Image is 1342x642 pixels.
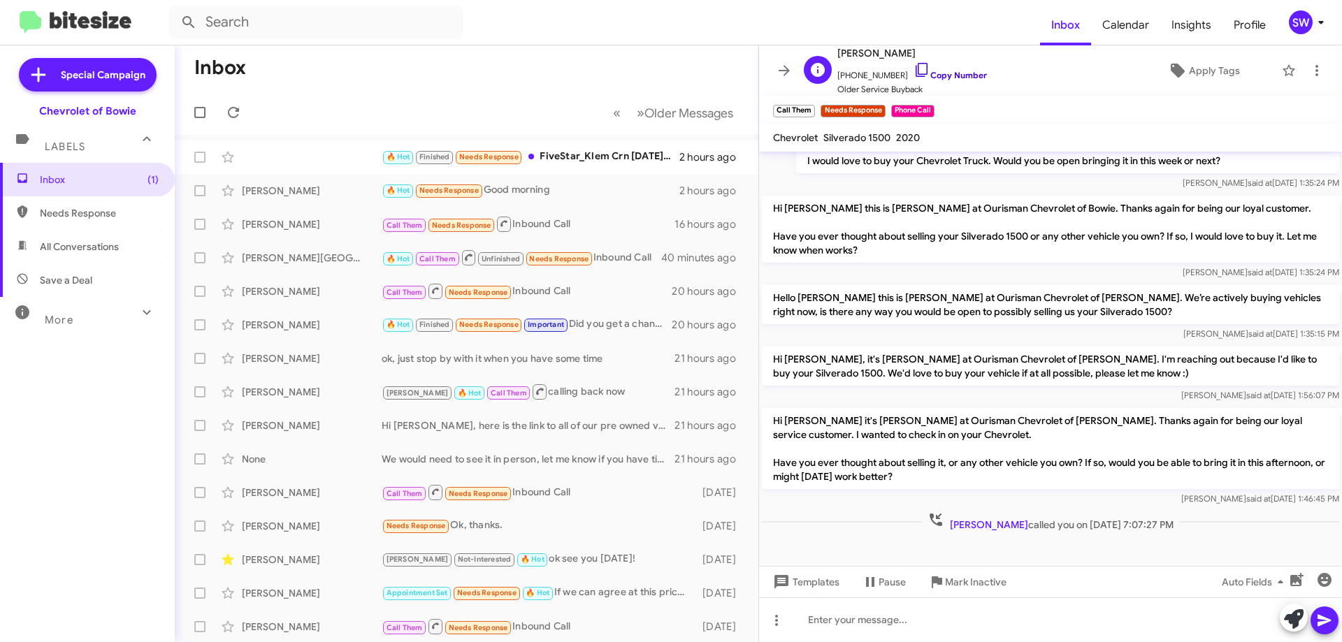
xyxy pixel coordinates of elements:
[432,221,491,230] span: Needs Response
[950,518,1028,531] span: [PERSON_NAME]
[762,285,1339,324] p: Hello [PERSON_NAME] this is [PERSON_NAME] at Ourisman Chevrolet of [PERSON_NAME]. We’re actively ...
[419,320,450,329] span: Finished
[528,320,564,329] span: Important
[896,131,920,144] span: 2020
[679,150,747,164] div: 2 hours ago
[382,418,674,432] div: Hi [PERSON_NAME], here is the link to all of our pre owned vehicles. [URL][DOMAIN_NAME]
[1132,58,1275,83] button: Apply Tags
[449,489,508,498] span: Needs Response
[382,518,695,534] div: Ok, thanks.
[242,586,382,600] div: [PERSON_NAME]
[387,186,410,195] span: 🔥 Hot
[644,105,733,121] span: Older Messages
[242,184,382,198] div: [PERSON_NAME]
[387,623,423,632] span: Call Them
[672,318,747,332] div: 20 hours ago
[449,288,508,297] span: Needs Response
[382,452,674,466] div: We would need to see it in person, let me know if you have time to stop by
[891,105,935,117] small: Phone Call
[382,215,674,233] div: Inbound Call
[382,383,674,400] div: calling back now
[242,553,382,567] div: [PERSON_NAME]
[674,418,747,432] div: 21 hours ago
[382,585,695,601] div: If we can agree at this price point, I will come to the dealership
[382,483,695,501] div: Inbound Call
[637,104,644,122] span: »
[457,588,517,597] span: Needs Response
[1246,493,1271,504] span: said at
[1211,569,1300,594] button: Auto Fields
[242,385,382,399] div: [PERSON_NAME]
[382,182,679,198] div: Good morning
[39,104,136,118] div: Chevrolet of Bowie
[773,105,815,117] small: Call Them
[821,105,885,117] small: Needs Response
[419,152,450,161] span: Finished
[1040,5,1091,45] span: Inbox
[491,388,527,397] span: Call Them
[1289,10,1313,34] div: SW
[242,452,382,466] div: None
[242,351,382,365] div: [PERSON_NAME]
[419,186,479,195] span: Needs Response
[1222,5,1277,45] a: Profile
[770,569,839,594] span: Templates
[40,240,119,254] span: All Conversations
[242,251,382,265] div: [PERSON_NAME][GEOGRAPHIC_DATA]
[387,521,446,530] span: Needs Response
[1160,5,1222,45] a: Insights
[449,623,508,632] span: Needs Response
[1248,267,1272,277] span: said at
[45,140,85,153] span: Labels
[19,58,157,92] a: Special Campaign
[169,6,463,39] input: Search
[147,173,159,187] span: (1)
[387,288,423,297] span: Call Them
[40,273,92,287] span: Save a Deal
[382,351,674,365] div: ok, just stop by with it when you have some time
[382,618,695,635] div: Inbound Call
[242,486,382,499] div: [PERSON_NAME]
[459,320,519,329] span: Needs Response
[526,588,549,597] span: 🔥 Hot
[482,254,520,263] span: Unfinished
[387,489,423,498] span: Call Them
[1181,493,1339,504] span: [PERSON_NAME] [DATE] 1:46:45 PM
[387,254,410,263] span: 🔥 Hot
[695,553,747,567] div: [DATE]
[387,221,423,230] span: Call Them
[837,61,987,82] span: [PHONE_NUMBER]
[1248,328,1273,339] span: said at
[1091,5,1160,45] a: Calendar
[1183,177,1339,188] span: [PERSON_NAME] [DATE] 1:35:24 PM
[387,152,410,161] span: 🔥 Hot
[695,519,747,533] div: [DATE]
[695,586,747,600] div: [DATE]
[922,511,1179,532] span: called you on [DATE] 7:07:27 PM
[823,131,890,144] span: Silverado 1500
[762,408,1339,489] p: Hi [PERSON_NAME] it's [PERSON_NAME] at Ourisman Chevrolet of [PERSON_NAME]. Thanks again for bein...
[1183,328,1339,339] span: [PERSON_NAME] [DATE] 1:35:15 PM
[40,206,159,220] span: Needs Response
[1246,390,1271,400] span: said at
[382,551,695,567] div: ok see you [DATE]!
[458,555,512,564] span: Not-Interested
[242,318,382,332] div: [PERSON_NAME]
[762,196,1339,263] p: Hi [PERSON_NAME] this is [PERSON_NAME] at Ourisman Chevrolet of Bowie. Thanks again for being our...
[521,555,544,564] span: 🔥 Hot
[674,385,747,399] div: 21 hours ago
[1183,267,1339,277] span: [PERSON_NAME] [DATE] 1:35:24 PM
[879,569,906,594] span: Pause
[1181,390,1339,400] span: [PERSON_NAME] [DATE] 1:56:07 PM
[605,99,629,127] button: Previous
[242,620,382,634] div: [PERSON_NAME]
[387,555,449,564] span: [PERSON_NAME]
[605,99,742,127] nav: Page navigation example
[613,104,621,122] span: «
[759,569,851,594] button: Templates
[917,569,1018,594] button: Mark Inactive
[40,173,159,187] span: Inbox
